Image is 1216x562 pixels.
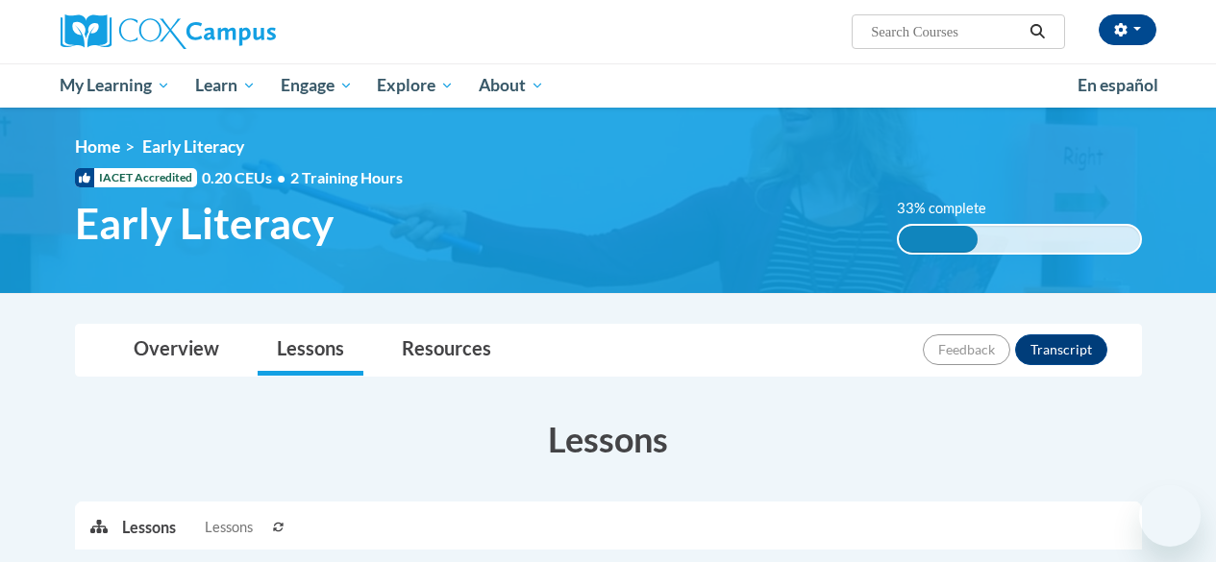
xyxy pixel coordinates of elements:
[869,20,1023,43] input: Search Courses
[258,325,363,376] a: Lessons
[897,198,1007,219] label: 33% complete
[114,325,238,376] a: Overview
[364,63,466,108] a: Explore
[75,198,334,249] span: Early Literacy
[46,63,1171,108] div: Main menu
[1065,65,1171,106] a: En español
[1139,485,1201,547] iframe: Button to launch messaging window
[899,226,979,253] div: 33% complete
[75,136,120,157] a: Home
[281,74,353,97] span: Engage
[1023,20,1052,43] button: Search
[923,334,1010,365] button: Feedback
[1078,75,1158,95] span: En español
[202,167,290,188] span: 0.20 CEUs
[61,14,276,49] img: Cox Campus
[377,74,454,97] span: Explore
[142,136,244,157] span: Early Literacy
[75,168,197,187] span: IACET Accredited
[268,63,365,108] a: Engage
[383,325,510,376] a: Resources
[205,517,253,538] span: Lessons
[60,74,170,97] span: My Learning
[466,63,557,108] a: About
[1099,14,1156,45] button: Account Settings
[1015,334,1107,365] button: Transcript
[195,74,256,97] span: Learn
[277,168,285,186] span: •
[183,63,268,108] a: Learn
[122,517,176,538] p: Lessons
[48,63,184,108] a: My Learning
[61,14,407,49] a: Cox Campus
[290,168,403,186] span: 2 Training Hours
[479,74,544,97] span: About
[75,415,1142,463] h3: Lessons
